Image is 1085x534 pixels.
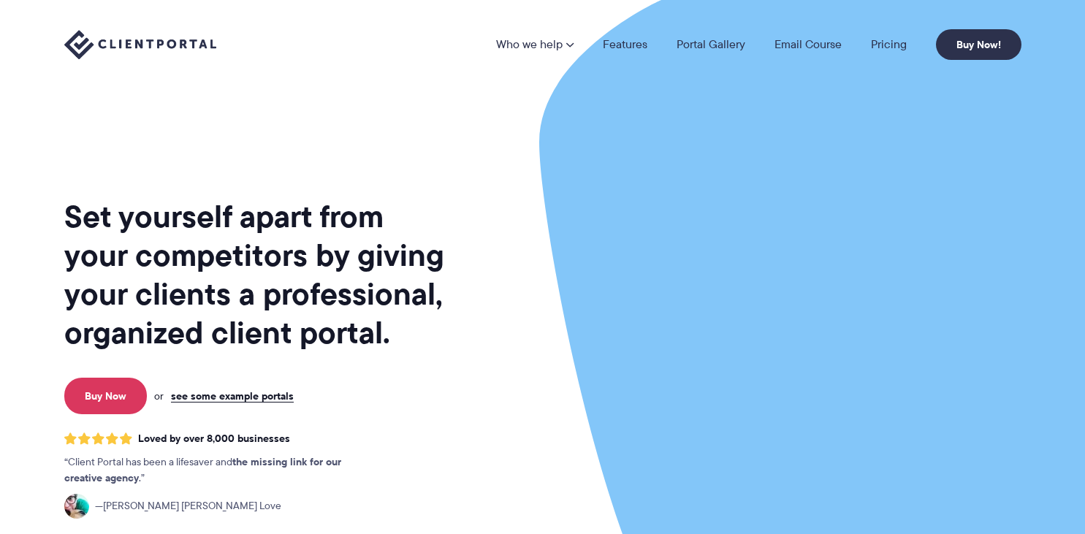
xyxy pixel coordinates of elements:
a: Buy Now! [936,29,1021,60]
h1: Set yourself apart from your competitors by giving your clients a professional, organized client ... [64,197,447,352]
strong: the missing link for our creative agency [64,454,341,486]
a: see some example portals [171,389,294,403]
a: Email Course [774,39,842,50]
p: Client Portal has been a lifesaver and . [64,454,371,487]
a: Pricing [871,39,907,50]
a: Features [603,39,647,50]
a: Buy Now [64,378,147,414]
span: Loved by over 8,000 businesses [138,432,290,445]
span: or [154,389,164,403]
a: Who we help [496,39,574,50]
a: Portal Gallery [677,39,745,50]
span: [PERSON_NAME] [PERSON_NAME] Love [95,498,281,514]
